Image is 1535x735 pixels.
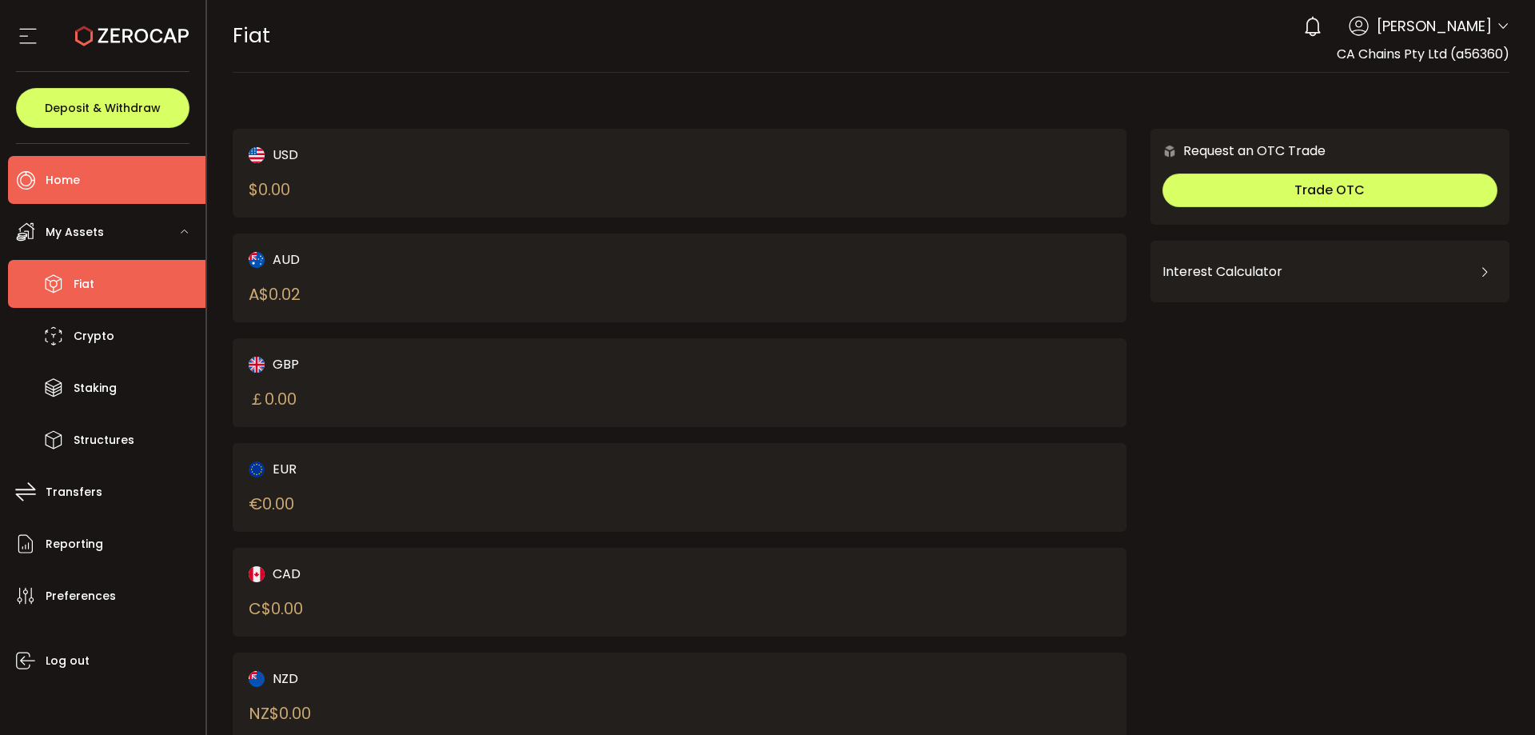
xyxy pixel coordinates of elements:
[74,377,117,400] span: Staking
[74,325,114,348] span: Crypto
[249,145,636,165] div: USD
[249,461,265,477] img: eur_portfolio.svg
[249,250,636,270] div: AUD
[249,671,265,687] img: nzd_portfolio.svg
[233,22,270,50] span: Fiat
[1294,181,1365,199] span: Trade OTC
[249,701,311,725] div: NZ$ 0.00
[46,169,80,192] span: Home
[249,178,290,202] div: $ 0.00
[1162,174,1497,207] button: Trade OTC
[1377,15,1492,37] span: [PERSON_NAME]
[249,147,265,163] img: usd_portfolio.svg
[46,533,103,556] span: Reporting
[16,88,189,128] button: Deposit & Withdraw
[249,564,636,584] div: CAD
[1162,144,1177,158] img: 6nGpN7MZ9FLuBP83NiajKbTRY4UzlzQtBKtCrLLspmCkSvCZHBKvY3NxgQaT5JnOQREvtQ257bXeeSTueZfAPizblJ+Fe8JwA...
[249,597,303,621] div: C$ 0.00
[1162,253,1497,291] div: Interest Calculator
[249,354,636,374] div: GBP
[74,429,134,452] span: Structures
[45,102,161,114] span: Deposit & Withdraw
[249,357,265,373] img: gbp_portfolio.svg
[1349,562,1535,735] iframe: Chat Widget
[249,459,636,479] div: EUR
[46,221,104,244] span: My Assets
[46,649,90,673] span: Log out
[74,273,94,296] span: Fiat
[249,252,265,268] img: aud_portfolio.svg
[249,566,265,582] img: cad_portfolio.svg
[1150,141,1326,161] div: Request an OTC Trade
[249,282,301,306] div: A$ 0.02
[249,669,636,689] div: NZD
[46,481,102,504] span: Transfers
[249,387,297,411] div: ￡ 0.00
[46,585,116,608] span: Preferences
[249,492,294,516] div: € 0.00
[1337,45,1509,63] span: CA Chains Pty Ltd (a56360)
